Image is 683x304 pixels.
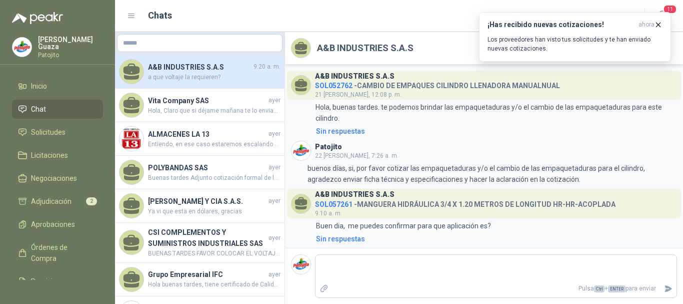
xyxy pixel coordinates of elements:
[38,52,103,58] p: Patojito
[148,9,172,23] h1: Chats
[115,263,284,296] a: Grupo Empresarial IFCayerHola buenas tardes, tiene certificado de Calidad el agua destilada ? Por...
[268,270,280,279] span: ayer
[148,173,280,183] span: Buenas tardes Adjunto cotización formal de la manguera de 8" y ficha técnica
[316,220,491,231] p: Buen dia, me puedes confirmar para que aplicación es?
[148,280,280,289] span: Hola buenas tardes, tiene certificado de Calidad el agua destilada ? Por favor adjuntar la ficha ...
[268,129,280,139] span: ayer
[315,144,342,150] h3: Patojito
[31,150,68,161] span: Licitaciones
[315,210,342,217] span: 9:10 a. m.
[307,163,677,185] p: buenos días, si, por favor cotizar las empaquetaduras y/o el cambio de las empaquetaduras para el...
[12,272,103,291] a: Remisiones
[31,196,71,207] span: Adjudicación
[148,73,280,82] span: a que voltaje la requieren?
[86,197,97,205] span: 2
[31,276,68,287] span: Remisiones
[12,38,31,57] img: Company Logo
[253,62,280,72] span: 9:20 a. m.
[268,96,280,105] span: ayer
[31,81,47,92] span: Inicio
[487,35,662,53] p: Los proveedores han visto tus solicitudes y te han enviado nuevas cotizaciones.
[115,189,284,223] a: [PERSON_NAME] Y CIA S.A.S.ayerYa vi que esta en dólares, gracias
[487,21,634,29] h3: ¡Has recibido nuevas cotizaciones!
[12,100,103,119] a: Chat
[12,215,103,234] a: Aprobaciones
[148,62,251,73] h4: A&B INDUSTRIES S.A.S
[315,198,615,207] h4: - MANGUERA HIDRÁULICA 3/4 X 1.20 METROS DE LONGITUD HR-HR-ACOPLADA
[314,233,677,244] a: Sin respuestas
[148,106,280,116] span: Hola, Claro que si déjame mañana te lo enviamos
[315,192,394,197] h3: A&B INDUSTRIES S.A.S
[12,238,103,268] a: Órdenes de Compra
[12,169,103,188] a: Negociaciones
[316,126,365,137] div: Sin respuestas
[115,89,284,122] a: Vita Company SASayerHola, Claro que si déjame mañana te lo enviamos
[31,219,75,230] span: Aprobaciones
[12,146,103,165] a: Licitaciones
[12,123,103,142] a: Solicitudes
[148,162,266,173] h4: POLYBANDAS SAS
[148,140,280,149] span: Entiendo, en ese caso estaremos escalando esta inquietud con fabricante. En cuanto obtenga respue...
[148,227,266,249] h4: CSI COMPLEMENTOS Y SUMINISTROS INDUSTRIALES SAS
[268,163,280,172] span: ayer
[115,122,284,156] a: Company LogoALMACENES LA 13ayerEntiendo, en ese caso estaremos escalando esta inquietud con fabri...
[332,280,660,297] p: Pulsa + para enviar
[608,285,625,292] span: ENTER
[479,12,671,62] button: ¡Has recibido nuevas cotizaciones!ahora Los proveedores han visto tus solicitudes y te han enviad...
[314,126,677,137] a: Sin respuestas
[268,233,280,243] span: ayer
[38,36,103,50] p: [PERSON_NAME] Guaza
[31,104,46,115] span: Chat
[12,192,103,211] a: Adjudicación2
[660,280,676,297] button: Enviar
[148,129,266,140] h4: ALMACENES LA 13
[148,196,266,207] h4: [PERSON_NAME] Y CIA S.A.S.
[268,196,280,206] span: ayer
[291,255,310,274] img: Company Logo
[315,91,401,98] span: 21 [PERSON_NAME], 12:08 p. m.
[291,141,310,160] img: Company Logo
[317,41,413,55] h2: A&B INDUSTRIES S.A.S
[119,127,143,151] img: Company Logo
[663,5,677,14] span: 11
[315,102,677,124] p: Hola, buenas tardes. te podemos brindar las empaquetaduras y/o el cambio de las empaquetaduras pa...
[148,207,280,216] span: Ya vi que esta en dólares, gracias
[653,7,671,25] button: 11
[148,249,280,258] span: BUENAS TARDES FAVOR COLOCAR EL VOLTAJE DE TRABAJO DE LA VÁLVULA MUCHAS GRACIAS.
[638,21,654,29] span: ahora
[115,156,284,189] a: POLYBANDAS SASayerBuenas tardes Adjunto cotización formal de la manguera de 8" y ficha técnica
[315,280,332,297] label: Adjuntar archivos
[12,12,63,24] img: Logo peakr
[115,55,284,89] a: A&B INDUSTRIES S.A.S9:20 a. m.a que voltaje la requieren?
[315,82,352,90] span: SOL052762
[315,200,352,208] span: SOL057261
[31,127,65,138] span: Solicitudes
[315,79,560,89] h4: - CAMBIO DE EMPAQUES CILINDRO LLENADORA MANUALNUAL
[148,95,266,106] h4: Vita Company SAS
[315,152,398,159] span: 22 [PERSON_NAME], 7:26 a. m.
[316,233,365,244] div: Sin respuestas
[148,269,266,280] h4: Grupo Empresarial IFC
[31,242,93,264] span: Órdenes de Compra
[115,223,284,263] a: CSI COMPLEMENTOS Y SUMINISTROS INDUSTRIALES SASayerBUENAS TARDES FAVOR COLOCAR EL VOLTAJE DE TRAB...
[594,285,604,292] span: Ctrl
[31,173,77,184] span: Negociaciones
[12,77,103,96] a: Inicio
[315,74,394,79] h3: A&B INDUSTRIES S.A.S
